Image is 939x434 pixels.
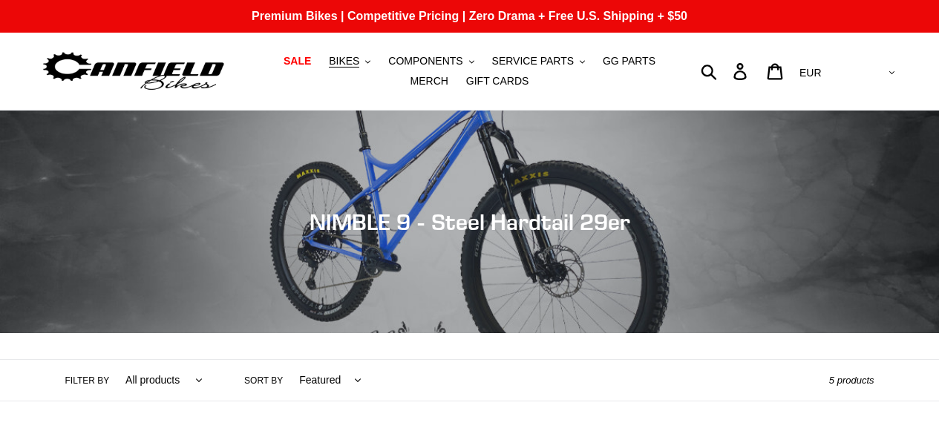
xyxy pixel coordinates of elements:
a: GG PARTS [595,51,663,71]
span: COMPONENTS [388,55,462,68]
span: GIFT CARDS [466,75,529,88]
a: SALE [276,51,318,71]
button: SERVICE PARTS [485,51,592,71]
button: COMPONENTS [381,51,481,71]
span: SERVICE PARTS [492,55,574,68]
span: NIMBLE 9 - Steel Hardtail 29er [310,208,630,235]
label: Filter by [65,374,110,387]
span: MERCH [410,75,448,88]
span: GG PARTS [603,55,655,68]
a: MERCH [403,71,456,91]
label: Sort by [244,374,283,387]
span: BIKES [329,55,359,68]
span: 5 products [829,375,874,386]
a: GIFT CARDS [459,71,537,91]
button: BIKES [321,51,378,71]
img: Canfield Bikes [41,48,226,95]
span: SALE [284,55,311,68]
